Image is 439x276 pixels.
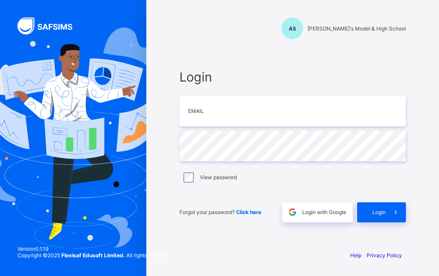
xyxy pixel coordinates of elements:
[287,207,297,217] img: google.396cfc9801f0270233282035f929180a.svg
[289,25,296,32] span: AS
[367,252,402,259] a: Privacy Policy
[17,17,83,34] img: SAFSIMS Logo
[236,209,261,215] a: Click here
[307,25,406,32] span: [PERSON_NAME]'s Model & High School
[17,252,171,259] span: Copyright © 2025 All rights reserved.
[372,209,386,215] span: Login
[350,252,361,259] a: Help
[179,209,261,215] span: Forgot your password?
[61,252,125,259] strong: Flexisaf Edusoft Limited.
[200,174,237,181] label: View password
[17,245,171,252] span: Version 0.1.19
[179,69,406,85] span: Login
[302,209,346,215] span: Login with Google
